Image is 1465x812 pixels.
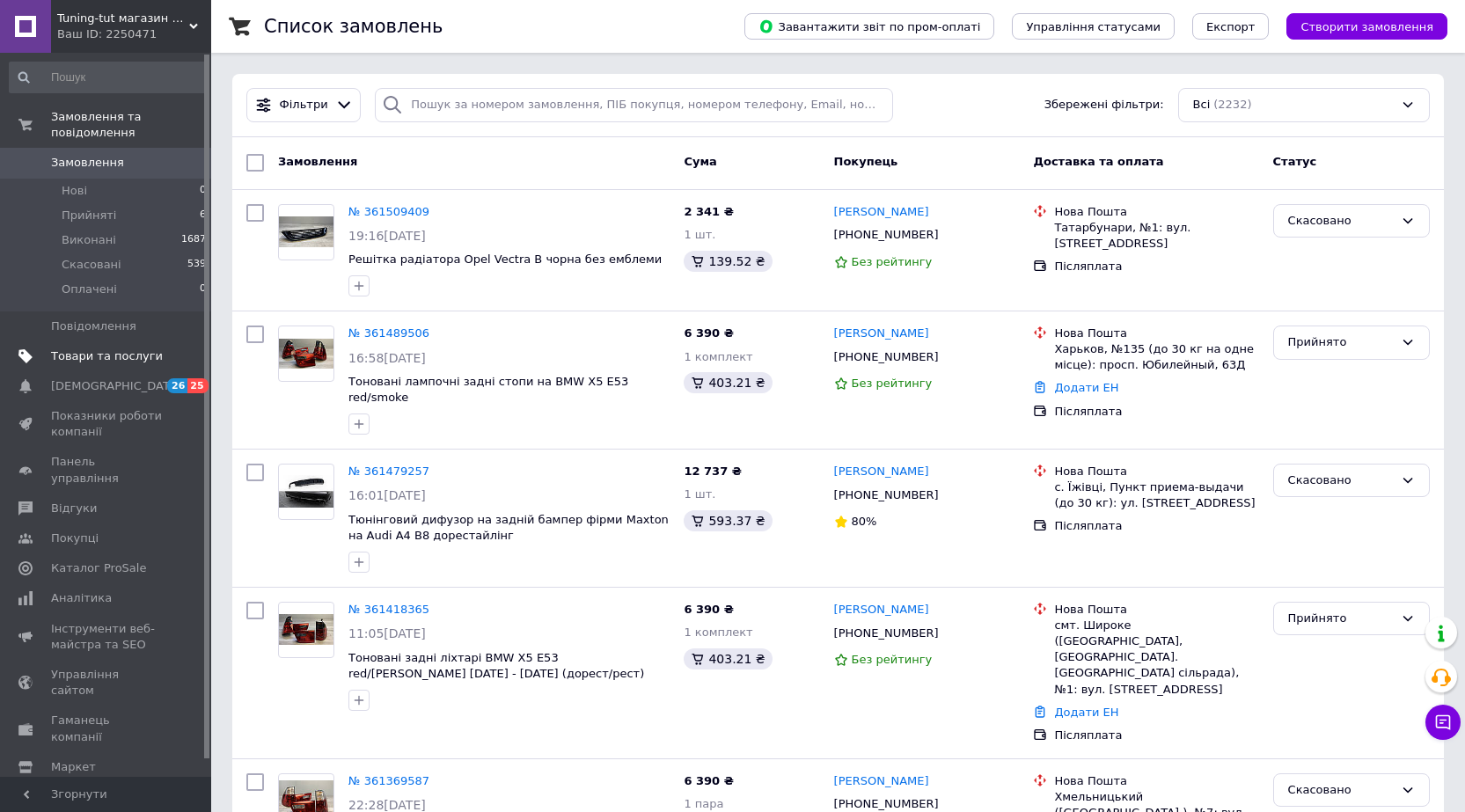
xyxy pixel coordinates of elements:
[831,346,942,369] div: [PHONE_NUMBER]
[1044,97,1164,113] span: Збережені фільтри:
[1054,518,1258,534] div: Післяплата
[1054,341,1258,373] div: Харьков, №135 (до 30 кг на одне місце): просп. Юбилейный, 63Д
[278,204,334,260] a: Фото товару
[187,257,206,273] span: 539
[684,797,723,810] span: 1 пара
[1054,204,1258,220] div: Нова Пошта
[684,326,733,340] span: 6 390 ₴
[831,484,942,507] div: [PHONE_NUMBER]
[852,255,933,268] span: Без рейтингу
[1192,13,1270,40] button: Експорт
[684,228,715,241] span: 1 шт.
[1054,602,1258,618] div: Нова Пошта
[684,155,716,168] span: Cума
[1206,20,1256,33] span: Експорт
[51,318,136,334] span: Повідомлення
[834,464,929,480] a: [PERSON_NAME]
[62,282,117,297] span: Оплачені
[1054,618,1258,698] div: смт. Широке ([GEOGRAPHIC_DATA], [GEOGRAPHIC_DATA]. [GEOGRAPHIC_DATA] сільрада), №1: вул. [STREET_...
[1425,705,1461,740] button: Чат з покупцем
[834,773,929,790] a: [PERSON_NAME]
[744,13,994,40] button: Завантажити звіт по пром-оплаті
[348,774,429,787] a: № 361369587
[1269,19,1447,33] a: Створити замовлення
[684,372,772,393] div: 403.21 ₴
[1288,333,1394,352] div: Прийнято
[51,501,97,516] span: Відгуки
[279,475,333,508] img: Фото товару
[279,614,333,645] img: Фото товару
[1213,98,1251,111] span: (2232)
[348,465,429,478] a: № 361479257
[348,626,426,640] span: 11:05[DATE]
[684,487,715,501] span: 1 шт.
[278,602,334,658] a: Фото товару
[1012,13,1175,40] button: Управління статусами
[62,257,121,273] span: Скасовані
[684,648,772,669] div: 403.21 ₴
[1286,13,1447,40] button: Створити замовлення
[1026,20,1161,33] span: Управління статусами
[51,155,124,171] span: Замовлення
[57,26,211,42] div: Ваш ID: 2250471
[1300,20,1433,33] span: Створити замовлення
[348,326,429,340] a: № 361489506
[852,377,933,390] span: Без рейтингу
[684,510,772,531] div: 593.37 ₴
[1193,97,1211,113] span: Всі
[1033,155,1163,168] span: Доставка та оплата
[684,625,752,639] span: 1 комплект
[348,252,662,266] span: Решітка радіатора Opel Vectra B чорна без емблеми
[51,530,99,546] span: Покупці
[348,798,426,812] span: 22:28[DATE]
[834,204,929,221] a: [PERSON_NAME]
[181,232,206,248] span: 1687
[51,109,211,141] span: Замовлення та повідомлення
[51,667,163,699] span: Управління сайтом
[278,464,334,520] a: Фото товару
[348,513,669,543] a: Тюнінговий дифузор на задній бампер фірми Maxton на Audi A4 B8 дорестайлінг
[831,223,942,246] div: [PHONE_NUMBER]
[62,232,116,248] span: Виконані
[1054,706,1118,719] a: Додати ЕН
[278,155,357,168] span: Замовлення
[51,348,163,364] span: Товари та послуги
[1054,259,1258,274] div: Післяплата
[1054,773,1258,789] div: Нова Пошта
[51,713,163,744] span: Гаманець компанії
[834,155,898,168] span: Покупець
[1054,404,1258,420] div: Післяплата
[348,229,426,243] span: 19:16[DATE]
[684,251,772,272] div: 139.52 ₴
[51,759,96,775] span: Маркет
[684,350,752,363] span: 1 комплект
[348,603,429,616] a: № 361418365
[852,653,933,666] span: Без рейтингу
[1054,464,1258,479] div: Нова Пошта
[57,11,189,26] span: Tuning-tut магазин тюнінгових запчастин
[264,16,443,37] h1: Список замовлень
[348,651,644,697] span: Тоновані задні ліхтарі BMW X5 E53 red/[PERSON_NAME] [DATE] - [DATE] (дорест/рест) лампочні
[348,351,426,365] span: 16:58[DATE]
[348,488,426,502] span: 16:01[DATE]
[1273,155,1317,168] span: Статус
[280,97,328,113] span: Фільтри
[684,603,733,616] span: 6 390 ₴
[1054,220,1258,252] div: Татарбунари, №1: вул. [STREET_ADDRESS]
[348,375,628,405] a: Тоновані лампочні задні стопи на BMW X5 E53 red/smoke
[1288,472,1394,490] div: Скасовано
[51,590,112,606] span: Аналітика
[348,205,429,218] a: № 361509409
[684,774,733,787] span: 6 390 ₴
[51,621,163,653] span: Інструменти веб-майстра та SEO
[200,282,206,297] span: 0
[831,622,942,645] div: [PHONE_NUMBER]
[167,378,187,393] span: 26
[1054,728,1258,743] div: Післяплата
[51,408,163,440] span: Показники роботи компанії
[684,465,741,478] span: 12 737 ₴
[1288,781,1394,800] div: Скасовано
[1054,381,1118,394] a: Додати ЕН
